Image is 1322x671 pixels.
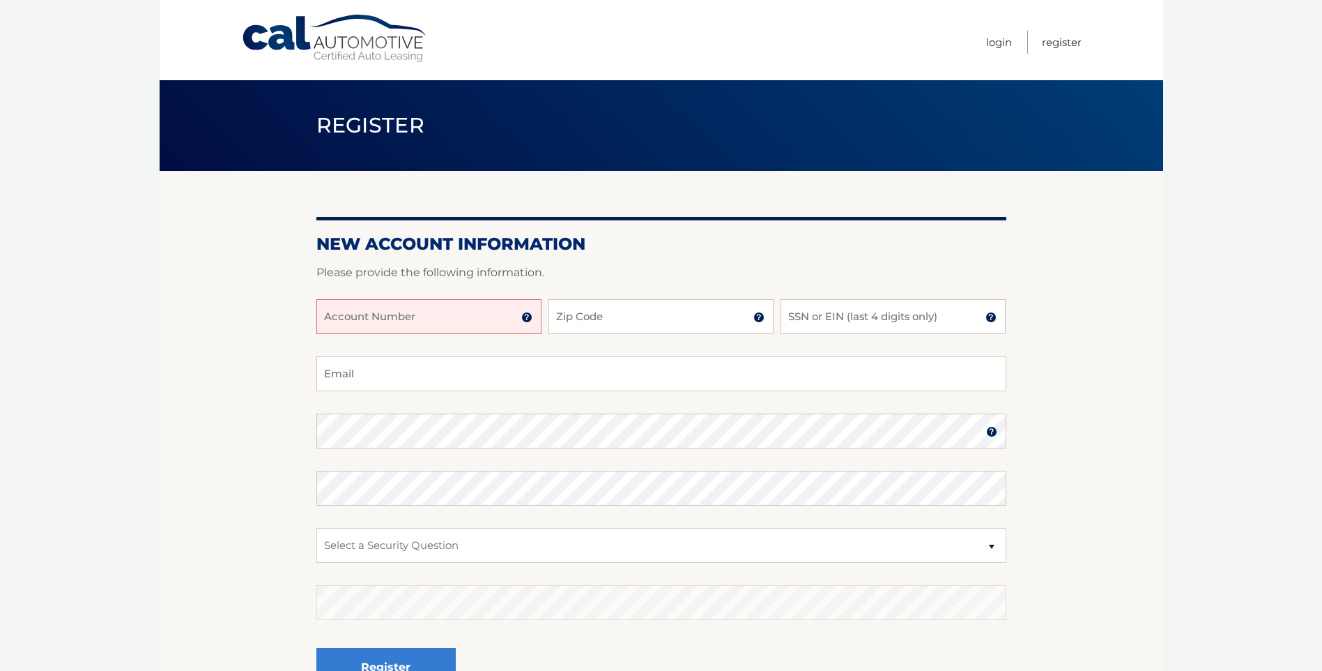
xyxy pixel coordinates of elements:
input: Email [316,356,1006,391]
p: Please provide the following information. [316,263,1006,282]
input: Account Number [316,299,541,334]
a: Login [986,31,1012,54]
img: tooltip.svg [985,312,997,323]
a: Cal Automotive [241,14,429,63]
span: Register [316,112,425,138]
input: SSN or EIN (last 4 digits only) [781,299,1006,334]
img: tooltip.svg [521,312,532,323]
input: Zip Code [548,299,774,334]
img: tooltip.svg [753,312,764,323]
img: tooltip.svg [986,426,997,437]
h2: New Account Information [316,234,1006,255]
a: Register [1042,31,1082,54]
